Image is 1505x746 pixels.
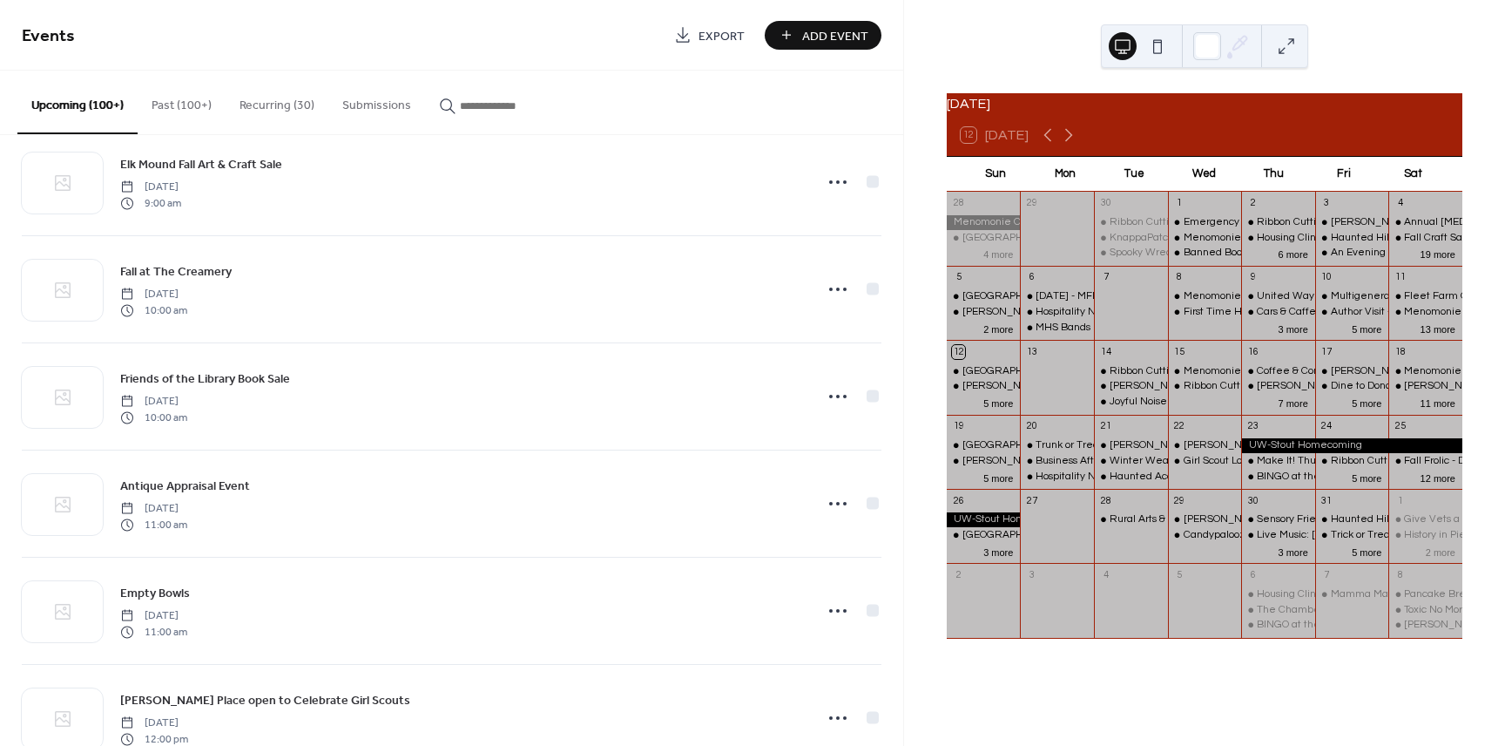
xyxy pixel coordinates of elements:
[962,364,1129,379] div: [GEOGRAPHIC_DATA] Fall Festival
[1388,231,1462,246] div: Fall Craft Sale
[962,438,1129,453] div: [GEOGRAPHIC_DATA] Fall Festival
[976,470,1020,485] button: 5 more
[22,19,75,53] span: Events
[1320,494,1333,507] div: 31
[120,583,190,603] a: Empty Bowls
[961,157,1030,192] div: Sun
[1184,246,1480,261] div: Banned Book Week: a Conversation with Dr. [PERSON_NAME]
[1379,157,1448,192] div: Sat
[976,246,1020,261] button: 4 more
[120,624,187,640] span: 11:00 am
[120,370,290,389] span: Friends of the Library Book Sale
[1025,271,1038,284] div: 6
[1315,528,1389,543] div: Trick or Treat at The Neighbors!
[1257,454,1346,469] div: Make It! Thursdays
[947,215,1021,230] div: Menomonie Oktoberfest
[1331,289,1465,304] div: Multigenerational Storytime
[120,517,187,532] span: 11:00 am
[1094,246,1168,261] div: Spooky Wreath Workshop
[962,305,1150,320] div: [PERSON_NAME] Corn Maze & Fall Fun
[1110,215,1254,230] div: Ribbon Cutting: Anovia Health
[1099,345,1112,358] div: 14
[1388,512,1462,527] div: Give Vets a Smile
[1419,544,1462,559] button: 2 more
[1414,395,1462,410] button: 11 more
[661,21,758,50] a: Export
[952,494,965,507] div: 26
[962,231,1129,246] div: [GEOGRAPHIC_DATA] Fall Festival
[1331,528,1481,543] div: Trick or Treat at The Neighbors!
[1414,321,1462,336] button: 13 more
[1241,512,1315,527] div: Sensory Friendly Trick or Treat and Open House
[1168,512,1242,527] div: Mabel's Movie Series Double Feature: "Clue" and "Psycho"
[947,438,1021,453] div: Pleasant Valley Tree Farm Fall Festival
[1388,364,1462,379] div: Menomonie Farmer's Market
[1036,321,1190,336] div: MHS Bands Fall Outdoor Concert
[120,690,410,710] a: [PERSON_NAME] Place open to Celebrate Girl Scouts
[1309,157,1379,192] div: Fri
[976,544,1020,559] button: 3 more
[1110,364,1300,379] div: Ribbon Cutting: [DEMOGRAPHIC_DATA]
[1246,494,1259,507] div: 30
[1345,470,1388,485] button: 5 more
[120,476,250,496] a: Antique Appraisal Event
[1020,438,1094,453] div: Trunk or Treat 2025
[1394,568,1407,581] div: 8
[1184,215,1391,230] div: Emergency Preparedness Class For Seniors
[1246,420,1259,433] div: 23
[1404,512,1490,527] div: Give Vets a Smile
[976,321,1020,336] button: 2 more
[1094,364,1168,379] div: Ribbon Cutting: Cedarbrook Church
[1241,603,1315,618] div: The Chamber Presents Puzzles & Pizza Night
[120,195,181,211] span: 9:00 am
[1246,345,1259,358] div: 16
[1388,618,1462,633] div: Joe Sir Elvis Tribute
[1241,364,1315,379] div: Coffee & Commerce: Manufacturing
[1094,379,1168,394] div: Poe-Cessional: A Victorian Halloween Evening
[1394,494,1407,507] div: 1
[1020,470,1094,485] div: Hospitality Nights with Chef Stacy
[952,420,965,433] div: 19
[120,302,187,318] span: 10:00 am
[1315,215,1389,230] div: Govin's Corn Maze & Fall Fun
[962,289,1129,304] div: [GEOGRAPHIC_DATA] Fall Festival
[120,501,187,517] span: [DATE]
[1168,231,1242,246] div: Menomonie Farmer's Market
[1394,271,1407,284] div: 11
[1168,289,1242,304] div: Menomonie Farmer's Market
[1394,420,1407,433] div: 25
[1257,231,1324,246] div: Housing Clinic
[1388,454,1462,469] div: Fall Frolic - Downtown Menomonie
[1036,454,1134,469] div: Business After Hours
[1257,587,1324,602] div: Housing Clinic
[1241,618,1315,633] div: BINGO at the Moose Lodge
[699,27,745,45] span: Export
[1184,528,1251,543] div: Candypalooza
[1272,321,1315,336] button: 3 more
[226,71,328,132] button: Recurring (30)
[1094,454,1168,469] div: Winter Wear Clothing Drive
[1184,289,1364,304] div: Menomonie [PERSON_NAME] Market
[120,692,410,710] span: [PERSON_NAME] Place open to Celebrate Girl Scouts
[1094,231,1168,246] div: KnappaPatch Market
[1345,395,1388,410] button: 5 more
[1094,438,1168,453] div: Jake's Oktoberfest Buffet
[1094,512,1168,527] div: Rural Arts & Culture Forum
[1110,470,1259,485] div: Haunted Accessories Workshop
[1025,420,1038,433] div: 20
[947,528,1021,543] div: Pleasant Valley Tree Farm Fall Festival
[120,263,232,281] span: Fall at The Creamery
[1036,438,1130,453] div: Trunk or Treat 2025
[1315,246,1389,261] div: An Evening With William Kent Krueger
[1315,364,1389,379] div: Rusk Prairie Craft Days
[1184,231,1364,246] div: Menomonie [PERSON_NAME] Market
[1241,454,1315,469] div: Make It! Thursdays
[947,454,1021,469] div: Govin's Corn Maze & Fall Fun
[1320,568,1333,581] div: 7
[1331,231,1412,246] div: Haunted Hillside
[1257,528,1395,543] div: Live Music: [PERSON_NAME]
[1030,157,1100,192] div: Mon
[1257,618,1429,633] div: BINGO at the [GEOGRAPHIC_DATA]
[765,21,881,50] a: Add Event
[1184,364,1364,379] div: Menomonie [PERSON_NAME] Market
